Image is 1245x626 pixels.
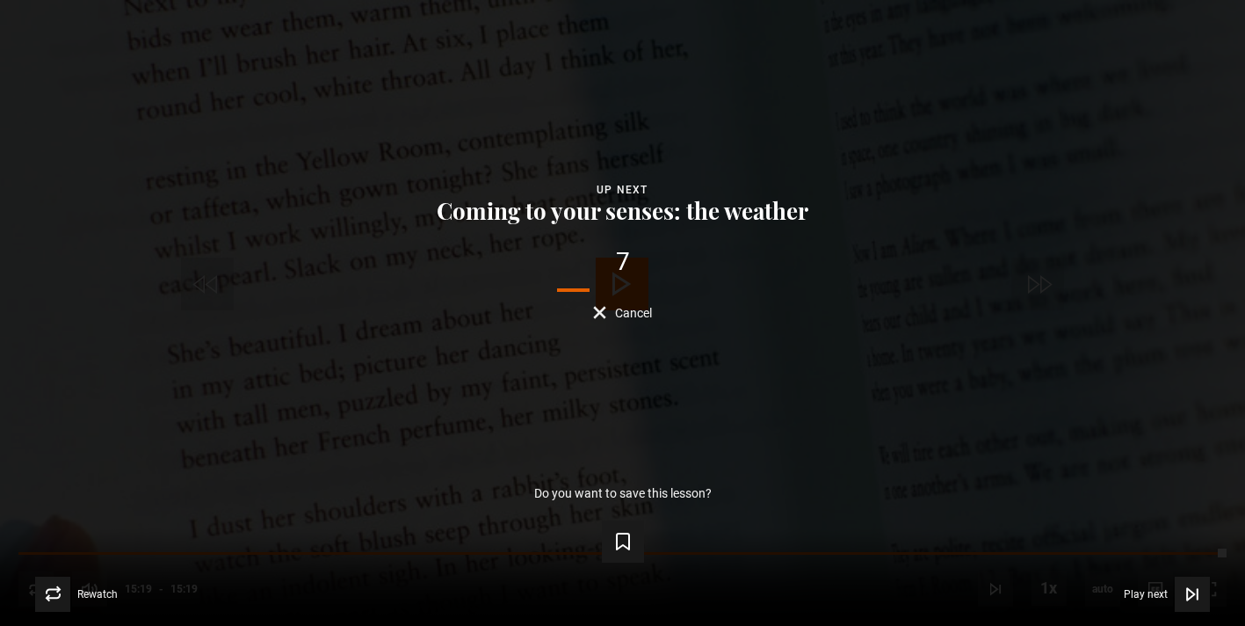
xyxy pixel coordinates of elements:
span: Cancel [615,307,652,319]
button: Coming to your senses: the weather [431,199,814,223]
span: Play next [1124,589,1168,600]
div: 7 [28,250,1217,274]
button: Play next [1124,577,1210,612]
span: Rewatch [77,589,118,600]
button: Rewatch [35,577,118,612]
div: Up next [28,181,1217,199]
button: Cancel [593,306,652,319]
p: Do you want to save this lesson? [534,487,712,499]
